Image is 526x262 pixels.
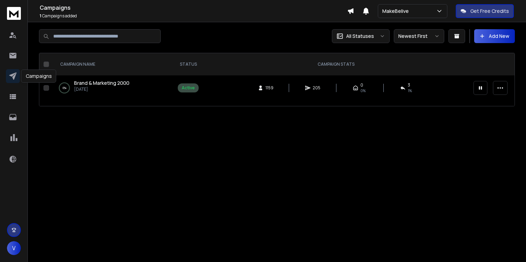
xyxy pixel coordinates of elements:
span: 0% [360,88,366,93]
span: 205 [313,85,320,91]
img: logo [7,7,21,20]
span: 1 % [408,88,412,93]
button: V [7,241,21,255]
th: CAMPAIGN NAME [52,53,174,75]
th: STATUS [174,53,203,75]
p: Campaigns added [40,13,347,19]
span: Brand & Marketing 2000 [74,80,129,86]
p: Get Free Credits [470,8,509,15]
p: MakeBelive [382,8,412,15]
button: Newest First [394,29,444,43]
td: 0%Brand & Marketing 2000[DATE] [52,75,174,100]
span: 0 [360,82,363,88]
span: 3 [408,82,410,88]
div: Active [182,85,195,91]
p: [DATE] [74,87,129,92]
a: Brand & Marketing 2000 [74,80,129,87]
button: Add New [474,29,515,43]
th: CAMPAIGN STATS [203,53,469,75]
span: 1159 [265,85,273,91]
span: 1 [40,13,41,19]
p: 0 % [63,84,66,91]
h1: Campaigns [40,3,347,12]
p: All Statuses [346,33,374,40]
button: Get Free Credits [456,4,514,18]
div: Campaigns [21,69,56,83]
